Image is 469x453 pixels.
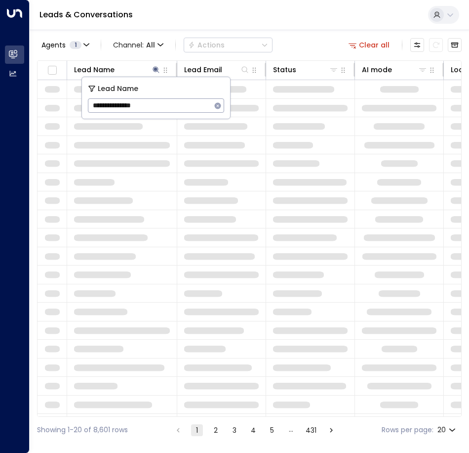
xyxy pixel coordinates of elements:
[37,425,128,435] div: Showing 1-20 of 8,601 rows
[362,64,392,76] div: AI mode
[70,41,81,49] span: 1
[172,424,338,436] nav: pagination navigation
[146,41,155,49] span: All
[273,64,339,76] div: Status
[41,42,66,48] span: Agents
[304,424,318,436] button: Go to page 431
[229,424,240,436] button: Go to page 3
[74,64,115,76] div: Lead Name
[188,41,225,49] div: Actions
[345,38,394,52] button: Clear all
[429,38,443,52] span: Refresh
[382,425,433,435] label: Rows per page:
[247,424,259,436] button: Go to page 4
[410,38,424,52] button: Customize
[184,64,222,76] div: Lead Email
[98,83,138,94] span: Lead Name
[184,38,273,52] button: Actions
[285,424,297,436] div: …
[74,64,161,76] div: Lead Name
[210,424,222,436] button: Go to page 2
[448,38,462,52] button: Archived Leads
[184,38,273,52] div: Button group with a nested menu
[325,424,337,436] button: Go to next page
[39,9,133,20] a: Leads & Conversations
[109,38,167,52] span: Channel:
[184,64,250,76] div: Lead Email
[437,423,458,437] div: 20
[273,64,296,76] div: Status
[266,424,278,436] button: Go to page 5
[191,424,203,436] button: page 1
[362,64,428,76] div: AI mode
[37,38,93,52] button: Agents1
[109,38,167,52] button: Channel:All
